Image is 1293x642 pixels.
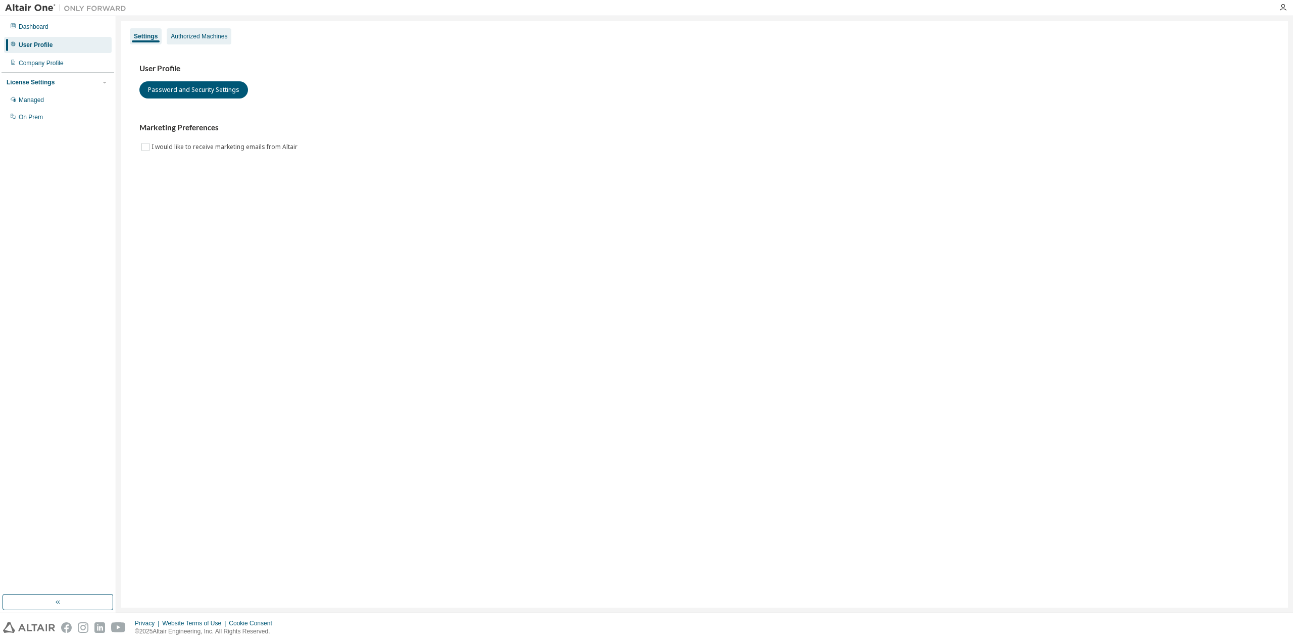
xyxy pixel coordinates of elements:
[111,622,126,633] img: youtube.svg
[135,627,278,636] p: © 2025 Altair Engineering, Inc. All Rights Reserved.
[7,78,55,86] div: License Settings
[152,141,300,153] label: I would like to receive marketing emails from Altair
[94,622,105,633] img: linkedin.svg
[171,32,227,40] div: Authorized Machines
[135,619,162,627] div: Privacy
[134,32,158,40] div: Settings
[139,64,1270,74] h3: User Profile
[139,123,1270,133] h3: Marketing Preferences
[139,81,248,98] button: Password and Security Settings
[162,619,229,627] div: Website Terms of Use
[19,113,43,121] div: On Prem
[3,622,55,633] img: altair_logo.svg
[61,622,72,633] img: facebook.svg
[19,23,48,31] div: Dashboard
[5,3,131,13] img: Altair One
[229,619,278,627] div: Cookie Consent
[19,41,53,49] div: User Profile
[19,96,44,104] div: Managed
[19,59,64,67] div: Company Profile
[78,622,88,633] img: instagram.svg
